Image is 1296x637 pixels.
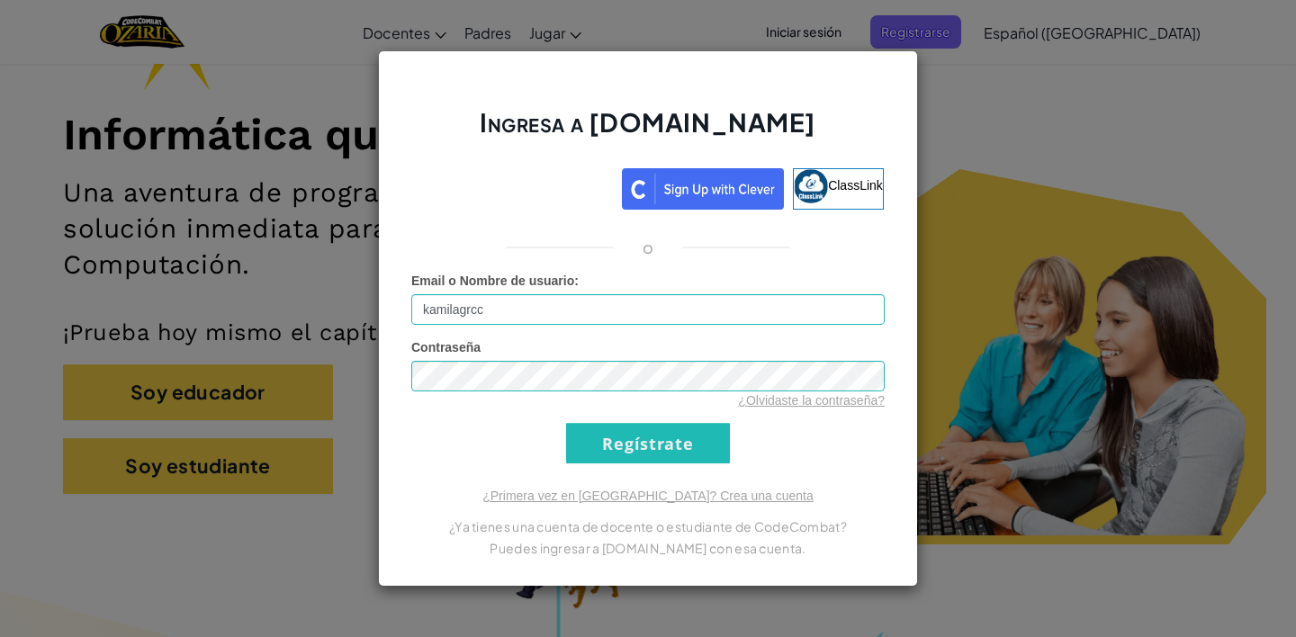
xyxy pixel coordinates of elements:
[828,178,883,193] span: ClassLink
[622,168,784,210] img: clever_sso_button@2x.png
[566,423,730,463] input: Regístrate
[411,272,579,290] label: :
[411,105,885,157] h2: Ingresa a [DOMAIN_NAME]
[411,340,481,354] span: Contraseña
[411,537,885,559] p: Puedes ingresar a [DOMAIN_NAME] con esa cuenta.
[403,166,622,206] iframe: Botón Iniciar sesión con Google
[794,169,828,203] img: classlink-logo-small.png
[411,516,885,537] p: ¿Ya tienes una cuenta de docente o estudiante de CodeCombat?
[643,237,653,258] p: o
[738,393,885,408] a: ¿Olvidaste la contraseña?
[411,274,574,288] span: Email o Nombre de usuario
[482,489,814,503] a: ¿Primera vez en [GEOGRAPHIC_DATA]? Crea una cuenta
